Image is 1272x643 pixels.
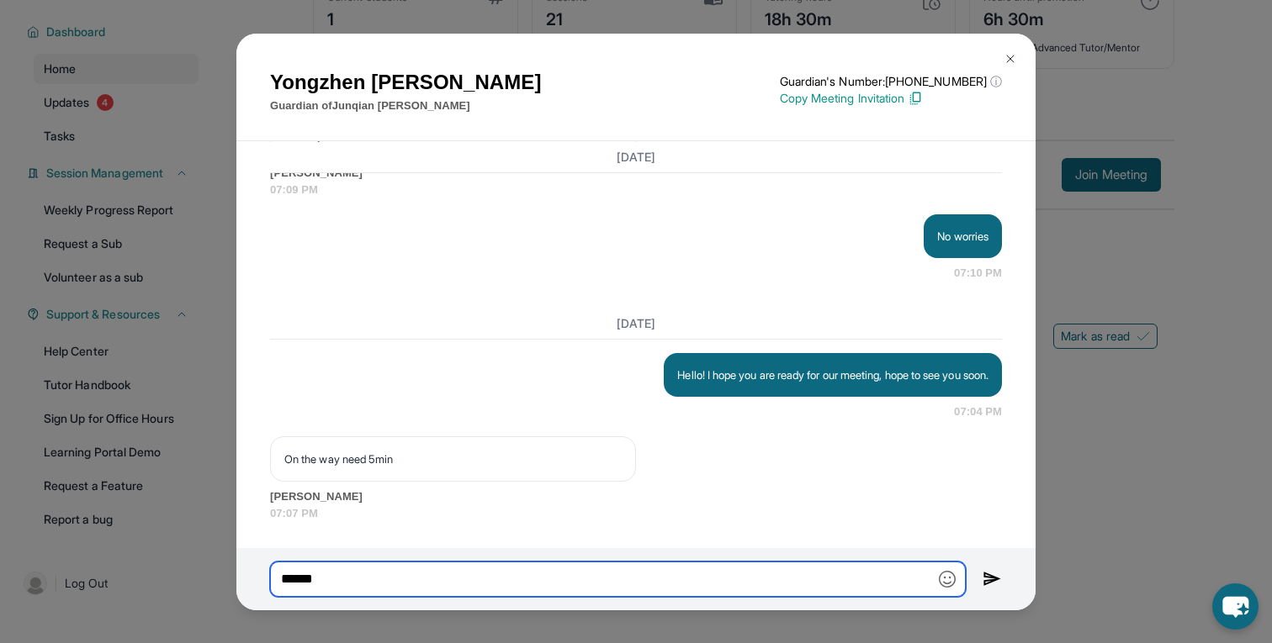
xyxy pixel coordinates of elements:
span: [PERSON_NAME] [270,488,1002,505]
img: Send icon [983,569,1002,589]
h3: [DATE] [270,315,1002,332]
p: No worries [937,228,988,245]
img: Emoji [939,571,956,588]
span: 07:07 PM [270,505,1002,522]
button: chat-button [1212,583,1259,630]
span: 07:09 PM [270,182,1002,198]
h3: [DATE] [270,148,1002,165]
p: Hello! I hope you are ready for our meeting, hope to see you soon. [677,366,988,383]
p: Copy Meeting Invitation [780,90,1002,107]
span: [PERSON_NAME] [270,165,1002,182]
span: 07:10 PM [954,265,1002,282]
p: Guardian of Junqian [PERSON_NAME] [270,98,541,114]
img: Close Icon [1004,52,1017,66]
img: Copy Icon [908,91,923,106]
h1: Yongzhen [PERSON_NAME] [270,67,541,98]
span: 07:04 PM [954,403,1002,420]
p: Guardian's Number: [PHONE_NUMBER] [780,73,1002,90]
p: On the way need 5min [284,451,622,467]
span: ⓘ [990,73,1002,90]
